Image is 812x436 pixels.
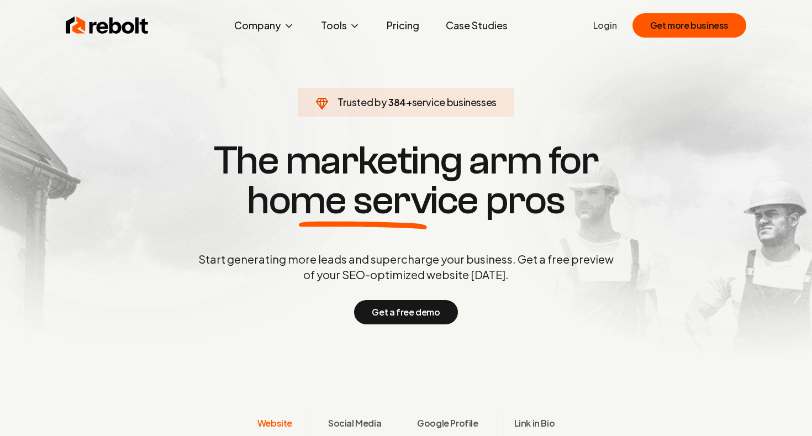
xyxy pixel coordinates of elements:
button: Company [225,14,303,36]
span: home service [247,181,478,220]
img: Rebolt Logo [66,14,149,36]
a: Case Studies [437,14,516,36]
span: Link in Bio [514,417,555,430]
h1: The marketing arm for pros [141,141,671,220]
span: service businesses [412,96,497,108]
p: Start generating more leads and supercharge your business. Get a free preview of your SEO-optimiz... [196,251,616,282]
a: Login [593,19,617,32]
button: Get a free demo [354,300,457,324]
span: Website [257,417,292,430]
span: Social Media [328,417,381,430]
a: Pricing [378,14,428,36]
span: Google Profile [417,417,478,430]
button: Get more business [632,13,746,38]
span: + [406,96,412,108]
span: 384 [388,94,406,110]
button: Tools [312,14,369,36]
span: Trusted by [338,96,387,108]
